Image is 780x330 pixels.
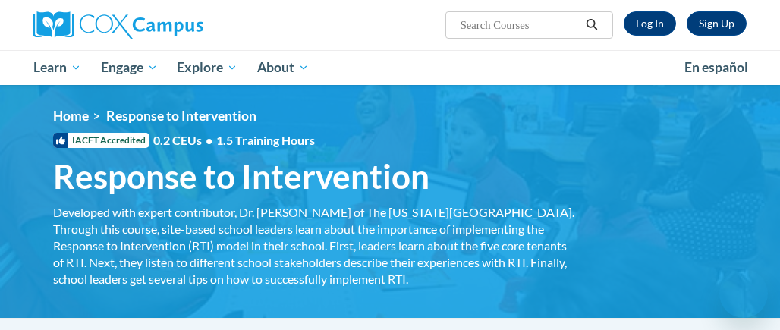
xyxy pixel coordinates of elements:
[53,204,577,288] div: Developed with expert contributor, Dr. [PERSON_NAME] of The [US_STATE][GEOGRAPHIC_DATA]. Through ...
[24,50,91,85] a: Learn
[53,133,149,148] span: IACET Accredited
[22,50,758,85] div: Main menu
[153,132,315,149] span: 0.2 CEUs
[719,269,768,318] iframe: Button to launch messaging window
[101,58,158,77] span: Engage
[257,58,309,77] span: About
[33,11,256,39] a: Cox Campus
[91,50,168,85] a: Engage
[675,52,758,83] a: En español
[53,108,89,124] a: Home
[167,50,247,85] a: Explore
[33,11,203,39] img: Cox Campus
[206,133,212,147] span: •
[177,58,237,77] span: Explore
[624,11,676,36] a: Log In
[216,133,315,147] span: 1.5 Training Hours
[247,50,319,85] a: About
[459,16,580,34] input: Search Courses
[53,156,429,196] span: Response to Intervention
[33,58,81,77] span: Learn
[687,11,747,36] a: Register
[106,108,256,124] span: Response to Intervention
[684,59,748,75] span: En español
[580,16,603,34] button: Search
